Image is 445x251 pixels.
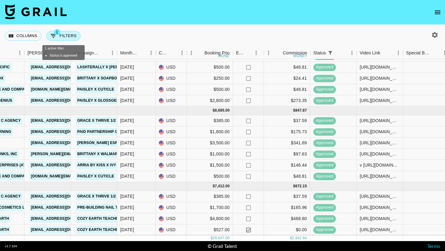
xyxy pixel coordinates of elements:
[313,227,336,233] span: approved
[313,118,336,124] span: approved
[156,73,187,84] div: USD
[360,97,400,104] div: https://www.tiktok.com/@paisleyprovostt/video/7521079551548591373
[264,138,310,149] div: $341.69
[264,73,310,84] div: $24.41
[313,47,326,59] div: Status
[187,48,196,57] button: Menu
[187,84,233,95] div: $500.00
[74,47,99,59] div: Campaign (Type)
[120,227,134,233] div: Sep '25
[360,140,400,146] div: https://www.tiktok.com/@fashionjfer/video/7541860453761158414?_t=ZT-8z7xDruQRfD&_r=1
[360,151,400,157] div: https://www.youtube.com/watch?v=AJmC8xT8IIk
[213,236,230,241] div: 29,647.00
[29,193,99,200] a: [EMAIL_ADDRESS][DOMAIN_NAME]
[264,84,310,95] div: $48.81
[357,47,403,59] div: Video Link
[120,215,134,222] div: Sep '25
[156,115,187,126] div: USD
[310,47,357,59] div: Status
[156,62,187,73] div: USD
[76,226,173,234] a: Cozy Earth Teacher Appreciation Campaign
[431,49,440,57] button: Sort
[187,191,233,202] div: $385.00
[360,64,400,70] div: https://www.tiktok.com/@alexisdimaya/video/7532247486182739231?lang=en
[313,162,336,168] span: approved
[29,86,129,93] a: [DOMAIN_NAME][EMAIL_ADDRESS][DOMAIN_NAME]
[187,149,233,160] div: $1,000.00
[71,47,117,59] div: Campaign (Type)
[293,108,295,113] div: $
[99,49,108,57] button: Sort
[245,49,253,57] button: Sort
[187,213,233,224] div: $4,800.00
[29,215,99,223] a: [EMAIL_ADDRESS][DOMAIN_NAME]
[360,75,400,81] div: https://www.tiktok.com/@brittanyjackson_tv/video/7524340013023137038?_r=1&_t=ZT-8y3196ds7YV
[5,4,67,19] img: Grail Talent
[187,73,233,84] div: $250.00
[313,173,336,179] span: approved
[313,87,336,92] span: approved
[313,140,336,146] span: approved
[76,150,121,158] a: Brittany x Walmart
[76,139,119,147] a: [PERSON_NAME] ESR
[108,48,117,57] button: Menu
[292,236,307,241] div: 2,842.84
[295,108,307,113] div: 847.87
[54,29,60,35] span: 1
[274,49,283,57] button: Sort
[406,47,431,59] div: Special Booking Type
[156,171,187,182] div: USD
[431,6,444,19] button: open drawer
[283,47,307,59] div: Commission
[264,191,310,202] div: $37.59
[264,224,310,236] div: $0.00
[29,172,129,180] a: [DOMAIN_NAME][EMAIL_ADDRESS][DOMAIN_NAME]
[29,150,162,158] a: [PERSON_NAME][EMAIL_ADDRESS][PERSON_NAME][DOMAIN_NAME]
[120,129,134,135] div: Aug '25
[76,215,173,223] a: Cozy Earth Teacher Appreciation Campaign
[264,213,310,224] div: $468.60
[29,226,99,234] a: [EMAIL_ADDRESS][DOMAIN_NAME]
[156,149,187,160] div: USD
[29,128,99,136] a: [EMAIL_ADDRESS][DOMAIN_NAME]
[76,97,127,104] a: Paisley x GlossGenius
[156,84,187,95] div: USD
[120,151,134,157] div: Aug '25
[293,54,307,58] div: money
[360,227,400,233] div: https://www.youtube.com/shorts/Ih8p0IqvQGU
[313,129,336,135] span: approved
[394,48,403,57] button: Menu
[187,171,233,182] div: $500.00
[156,202,187,213] div: USD
[360,129,400,135] div: https://www.instagram.com/reel/DM8nPIZPuPY/?igsh=MW44YXltamgwNXhweA==
[233,47,264,59] div: Expenses: Remove Commission?
[15,48,24,57] button: Menu
[177,48,187,57] button: Menu
[313,75,336,81] span: approved
[360,204,400,211] div: https://www.tiktok.com/@paisleyprovostt/video/7549253121101286669
[187,224,233,236] div: $527.00
[76,161,118,169] a: Arria by Kiss x Ivy
[29,117,99,125] a: [EMAIL_ADDRESS][DOMAIN_NAME]
[169,49,177,57] button: Sort
[360,117,400,124] div: https://www.tiktok.com/@gracelucillejenkins/video/7537723108082371895?_t=ZT-8yoxtw3weXG&_r=1
[29,97,99,104] a: [EMAIL_ADDRESS][DOMAIN_NAME]
[76,86,116,93] a: Paisley x Cuticle
[120,75,134,81] div: Jul '25
[5,244,17,248] div: v 1.7.104
[360,215,400,222] div: https://www.youtube.com/shorts/Ih8p0IqvQGU
[264,95,310,106] div: $273.35
[264,202,310,213] div: $165.96
[28,47,53,59] div: [PERSON_NAME]
[313,64,336,70] span: approved
[29,74,99,82] a: [EMAIL_ADDRESS][DOMAIN_NAME]
[29,204,99,211] a: [EMAIL_ADDRESS][DOMAIN_NAME]
[264,171,310,182] div: $48.81
[117,47,156,59] div: Month Due
[295,184,307,189] div: 672.15
[45,46,82,57] div: 1 active filter
[313,98,336,104] span: approved
[138,49,146,57] button: Sort
[187,95,233,106] div: $2,800.00
[120,193,134,199] div: Sep '25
